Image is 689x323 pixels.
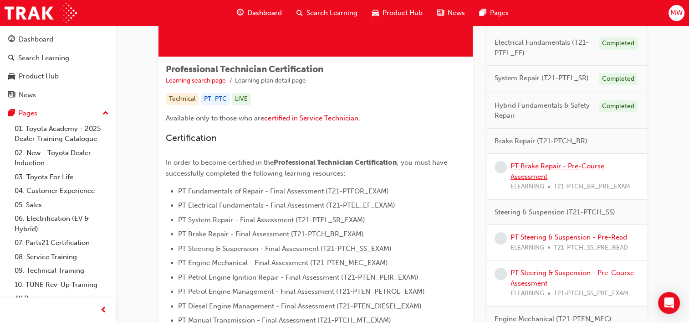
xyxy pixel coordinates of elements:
span: PT Diesel Engine Management - Final Assessment (T21-PTEN_DIESEL_EXAM) [178,302,422,310]
div: Dashboard [19,34,53,45]
span: news-icon [8,91,15,99]
span: Dashboard [247,8,282,18]
span: guage-icon [237,7,244,19]
li: Learning plan detail page [235,76,306,86]
button: MW [669,5,684,21]
span: ELEARNING [510,182,544,192]
a: Product Hub [4,68,112,85]
span: PT Petrol Engine Ignition Repair - Final Assessment (T21-PTEN_PEIR_EXAM) [178,273,419,281]
a: pages-iconPages [472,4,516,22]
span: Hybrid Fundamentals & Safety Repair [495,100,592,121]
a: news-iconNews [430,4,472,22]
a: 09. Technical Training [11,264,112,278]
button: DashboardSearch LearningProduct HubNews [4,29,112,105]
span: search-icon [296,7,303,19]
span: pages-icon [480,7,486,19]
div: Technical [166,93,199,105]
a: News [4,87,112,104]
span: T21-PTCH_SS_PRE_EXAM [554,288,628,299]
span: Available only to those who are [166,114,264,122]
span: learningRecordVerb_NONE-icon [495,161,507,173]
a: guage-iconDashboard [230,4,289,22]
span: . [358,114,360,122]
span: guage-icon [8,36,15,44]
a: 04. Customer Experience [11,184,112,198]
span: news-icon [437,7,444,19]
span: Product Hub [383,8,423,18]
span: prev-icon [100,305,107,316]
div: PT_PTC [201,93,230,105]
div: Open Intercom Messenger [658,292,680,314]
a: All Pages [11,292,112,306]
span: PT System Repair - Final Assessment (T21-PTEL_SR_EXAM) [178,216,365,224]
a: 02. New - Toyota Dealer Induction [11,146,112,170]
span: System Repair (T21-PTEL_SR) [495,73,589,83]
span: search-icon [8,54,15,63]
a: 08. Service Training [11,250,112,264]
a: PT Steering & Suspension - Pre-Course Assessment [510,269,634,287]
a: Search Learning [4,50,112,67]
a: 05. Sales [11,198,112,212]
a: Dashboard [4,31,112,48]
span: News [448,8,465,18]
span: Professional Technician Certification [166,64,323,74]
span: Certification [166,133,217,143]
span: PT Electrical Fundamentals - Final Assessment (T21-PTEL_EF_EXAM) [178,201,395,209]
span: T21-PTCH_SS_PRE_READ [554,243,628,253]
a: Learning search page [166,77,226,84]
div: Product Hub [19,71,59,82]
span: Electrical Fundamentals (T21-PTEL_EF) [495,37,592,58]
span: Steering & Suspension (T21-PTCH_SS) [495,207,615,218]
span: learningRecordVerb_NONE-icon [495,268,507,280]
button: Pages [4,105,112,122]
a: 03. Toyota For Life [11,170,112,184]
div: News [19,90,36,100]
span: pages-icon [8,109,15,118]
span: car-icon [372,7,379,19]
span: Search Learning [306,8,357,18]
span: PT Petrol Engine Management - Final Assessment (T21-PTEN_PETROL_EXAM) [178,287,425,296]
div: Pages [19,108,37,119]
a: 01. Toyota Academy - 2025 Dealer Training Catalogue [11,122,112,146]
span: car-icon [8,73,15,81]
a: 07. Parts21 Certification [11,236,112,250]
span: ELEARNING [510,243,544,253]
div: Completed [599,100,638,113]
span: Professional Technician Certification [274,158,397,167]
span: PT Steering & Suspension - Final Assessment (T21-PTCH_SS_EXAM) [178,245,392,253]
a: 10. TUNE Rev-Up Training [11,278,112,292]
span: PT Fundamentals of Repair - Final Assessment (T21-PTFOR_EXAM) [178,187,389,195]
span: Pages [490,8,509,18]
a: certified in Service Technician [264,114,358,122]
span: T21-PTCH_BR_PRE_EXAM [554,182,630,192]
a: PT Steering & Suspension - Pre-Read [510,233,627,241]
div: Completed [599,37,638,50]
span: MW [670,8,683,18]
span: In order to become certified in the [166,158,274,167]
span: PT Engine Mechanical - Final Assessment (T21-PTEN_MEC_EXAM) [178,259,388,267]
a: search-iconSearch Learning [289,4,365,22]
img: Trak [5,3,77,23]
span: , you must have successfully completed the following learning resources: [166,158,449,177]
span: ELEARNING [510,288,544,299]
a: car-iconProduct Hub [365,4,430,22]
a: PT Brake Repair - Pre-Course Assessment [510,162,604,181]
span: PT Brake Repair - Final Assessment (T21-PTCH_BR_EXAM) [178,230,364,238]
span: up-icon [102,108,109,120]
span: Brake Repair (T21-PTCH_BR) [495,136,587,146]
div: Search Learning [18,53,69,63]
span: learningRecordVerb_NONE-icon [495,232,507,245]
div: Completed [599,73,638,85]
a: 06. Electrification (EV & Hybrid) [11,212,112,236]
div: LIVE [232,93,251,105]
